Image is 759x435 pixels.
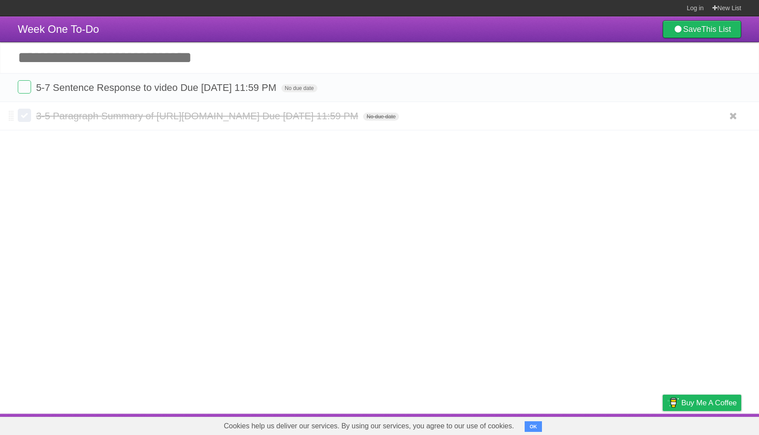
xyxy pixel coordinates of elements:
span: Buy me a coffee [681,395,737,411]
a: SaveThis List [663,20,741,38]
span: No due date [363,113,399,121]
label: Done [18,109,31,122]
a: Terms [621,416,640,433]
label: Done [18,80,31,94]
img: Buy me a coffee [667,395,679,410]
a: Privacy [651,416,674,433]
a: Buy me a coffee [663,395,741,411]
span: 3-5 Paragraph Summary of [URL][DOMAIN_NAME] Due [DATE] 11:59 PM [36,110,360,121]
span: Week One To-Do [18,23,99,35]
span: 5-7 Sentence Response to video Due [DATE] 11:59 PM [36,82,278,93]
span: No due date [281,84,317,92]
b: This List [701,25,731,34]
a: About [545,416,563,433]
span: Cookies help us deliver our services. By using our services, you agree to our use of cookies. [215,417,523,435]
a: Developers [574,416,610,433]
button: OK [525,421,542,432]
a: Suggest a feature [685,416,741,433]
